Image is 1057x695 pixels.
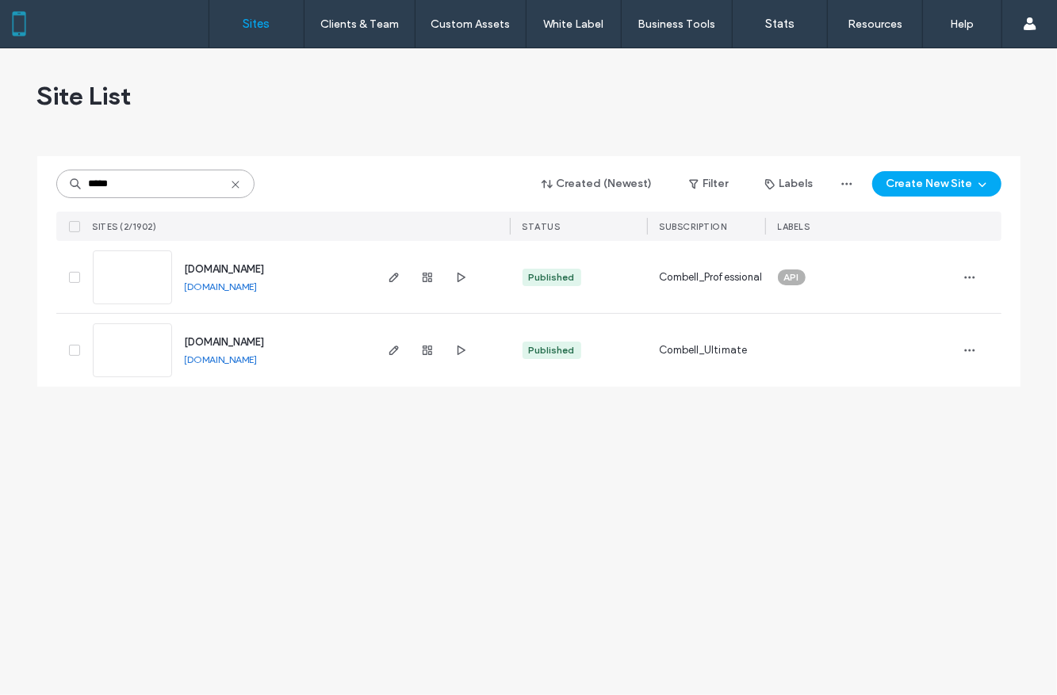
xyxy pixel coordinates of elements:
[544,17,604,31] label: White Label
[529,343,575,357] div: Published
[638,17,716,31] label: Business Tools
[320,17,399,31] label: Clients & Team
[523,221,561,232] span: STATUS
[660,269,763,285] span: Combell_Professional
[529,270,575,284] div: Published
[673,171,745,197] button: Filter
[778,221,810,232] span: LABELS
[528,171,667,197] button: Created (Newest)
[36,11,69,25] span: Help
[185,336,265,348] a: [DOMAIN_NAME]
[185,281,258,292] a: [DOMAIN_NAME]
[872,171,1001,197] button: Create New Site
[660,221,727,232] span: SUBSCRIPTION
[185,353,258,365] a: [DOMAIN_NAME]
[751,171,828,197] button: Labels
[93,221,157,232] span: SITES (2/1902)
[185,263,265,275] a: [DOMAIN_NAME]
[951,17,975,31] label: Help
[660,342,748,358] span: Combell_Ultimate
[848,17,902,31] label: Resources
[765,17,795,31] label: Stats
[784,270,799,284] span: API
[37,80,132,112] span: Site List
[243,17,270,31] label: Sites
[431,17,511,31] label: Custom Assets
